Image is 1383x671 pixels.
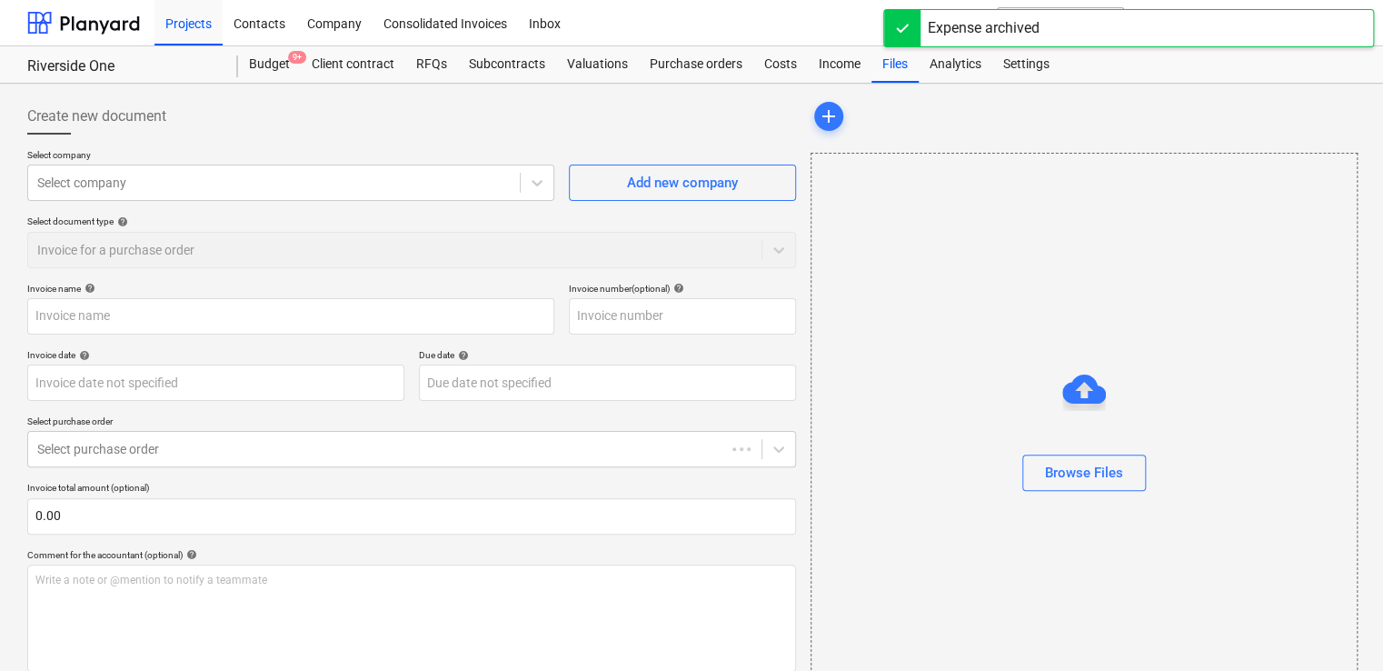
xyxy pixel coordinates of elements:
[27,215,796,227] div: Select document type
[75,350,90,361] span: help
[27,283,554,295] div: Invoice name
[818,105,840,127] span: add
[27,549,796,561] div: Comment for the accountant (optional)
[458,46,556,83] a: Subcontracts
[419,365,796,401] input: Due date not specified
[238,46,301,83] div: Budget
[556,46,639,83] a: Valuations
[183,549,197,560] span: help
[27,149,554,165] p: Select company
[288,51,306,64] span: 9+
[27,498,796,535] input: Invoice total amount (optional)
[405,46,458,83] a: RFQs
[27,482,796,497] p: Invoice total amount (optional)
[627,171,738,195] div: Add new company
[569,298,796,335] input: Invoice number
[639,46,753,83] a: Purchase orders
[569,283,796,295] div: Invoice number (optional)
[27,57,216,76] div: Riverside One
[27,298,554,335] input: Invoice name
[27,349,404,361] div: Invoice date
[808,46,871,83] a: Income
[569,165,796,201] button: Add new company
[27,105,166,127] span: Create new document
[992,46,1060,83] a: Settings
[919,46,992,83] a: Analytics
[1022,455,1146,491] button: Browse Files
[670,283,684,294] span: help
[27,365,404,401] input: Invoice date not specified
[81,283,95,294] span: help
[419,349,796,361] div: Due date
[114,216,128,227] span: help
[871,46,919,83] a: Files
[454,350,469,361] span: help
[238,46,301,83] a: Budget9+
[301,46,405,83] a: Client contract
[753,46,808,83] a: Costs
[1045,461,1123,485] div: Browse Files
[928,17,1040,39] div: Expense archived
[27,416,796,431] p: Select purchase order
